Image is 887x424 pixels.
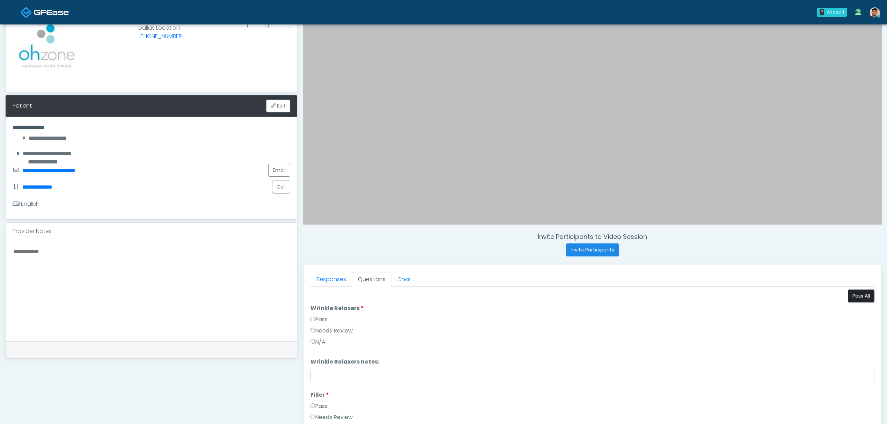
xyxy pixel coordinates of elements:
[566,243,619,256] button: Invite Participants
[310,328,315,332] input: Needs Review
[310,315,328,324] label: Pass
[310,391,329,399] label: Filler
[13,200,39,208] div: English
[6,223,297,240] div: Provider Notes
[34,9,69,16] img: Docovia
[310,327,353,335] label: Needs Review
[21,7,32,18] img: Docovia
[268,164,290,177] a: Email
[391,272,417,287] a: Chat
[310,403,315,408] input: Pass
[310,358,379,366] label: Wrinkle Relaxers notes:
[21,1,69,23] a: Docovia
[870,7,880,18] img: Kenner Medina
[352,272,391,287] a: Questions
[138,32,184,40] a: [PHONE_NUMBER]
[272,181,290,193] button: Call
[848,290,874,302] button: Pass All
[6,3,27,24] button: Open LiveChat chat widget
[310,339,315,344] input: N/A
[310,402,328,410] label: Pass
[13,102,32,110] div: Patient
[820,9,824,15] div: 0
[13,15,82,85] img: Provider image
[310,272,352,287] a: Responses
[138,15,191,79] p: SKMD Wellness PLLC Dallas Location
[303,233,882,241] h4: Invite Participants to Video Session
[266,100,290,112] button: Edit
[310,317,315,321] input: Pass
[310,304,364,313] label: Wrinkle Relaxers
[310,415,315,419] input: Needs Review
[813,5,851,20] a: 0 All clear!
[827,9,844,15] div: All clear!
[310,413,353,422] label: Needs Review
[310,338,325,346] label: N/A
